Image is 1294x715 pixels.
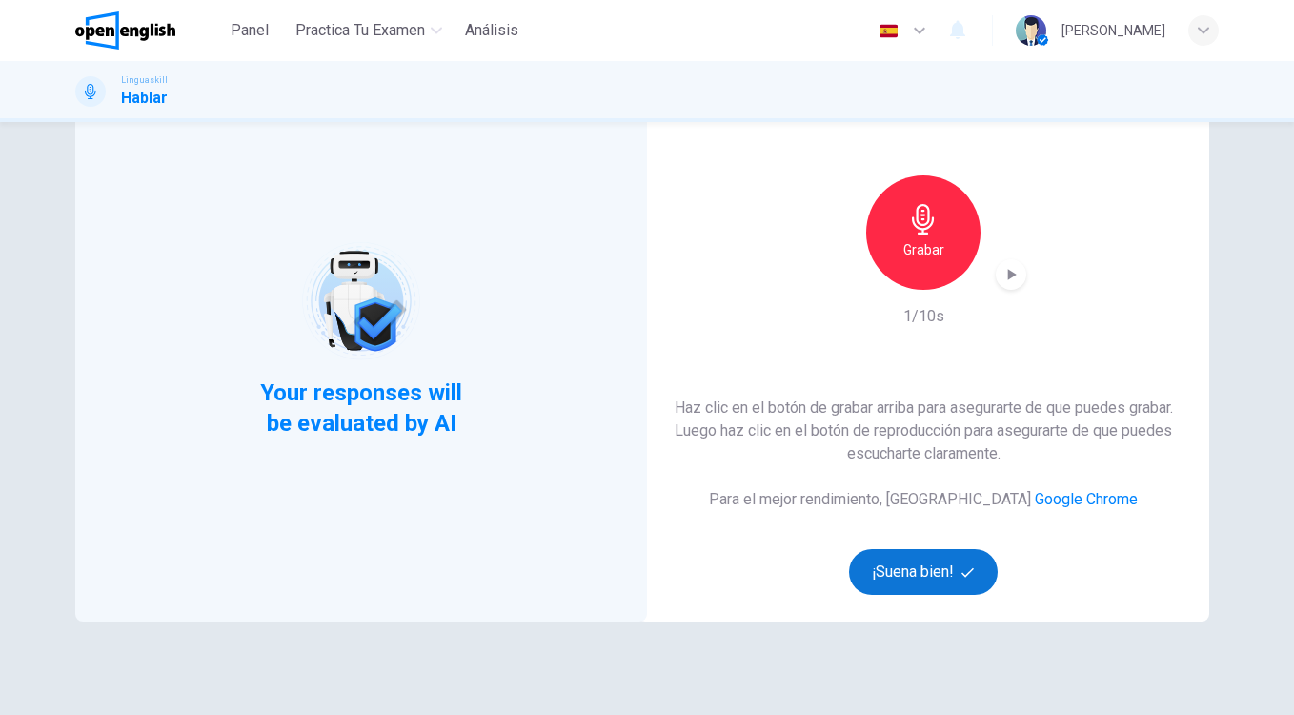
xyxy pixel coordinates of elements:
[295,19,425,42] span: Practica tu examen
[877,24,900,38] img: es
[457,13,526,48] button: Análisis
[866,175,981,290] button: Grabar
[903,305,944,328] h6: 1/10s
[709,488,1138,511] h6: Para el mejor rendimiento, [GEOGRAPHIC_DATA]
[668,397,1179,465] h6: Haz clic en el botón de grabar arriba para asegurarte de que puedes grabar. Luego haz clic en el ...
[1016,15,1046,46] img: Profile picture
[1035,490,1138,508] a: Google Chrome
[121,87,168,110] h1: Hablar
[219,13,280,48] button: Panel
[75,11,175,50] img: OpenEnglish logo
[849,549,998,595] button: ¡Suena bien!
[231,19,269,42] span: Panel
[75,11,219,50] a: OpenEnglish logo
[1061,19,1165,42] div: [PERSON_NAME]
[288,13,450,48] button: Practica tu examen
[300,240,421,361] img: robot icon
[465,19,518,42] span: Análisis
[903,238,944,261] h6: Grabar
[121,73,168,87] span: Linguaskill
[246,378,477,439] span: Your responses will be evaluated by AI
